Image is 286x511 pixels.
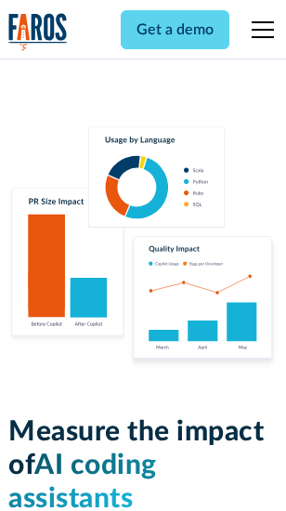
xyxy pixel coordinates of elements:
[8,13,68,51] a: home
[121,10,229,49] a: Get a demo
[8,13,68,51] img: Logo of the analytics and reporting company Faros.
[240,7,278,52] div: menu
[8,126,278,371] img: Charts tracking GitHub Copilot's usage and impact on velocity and quality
